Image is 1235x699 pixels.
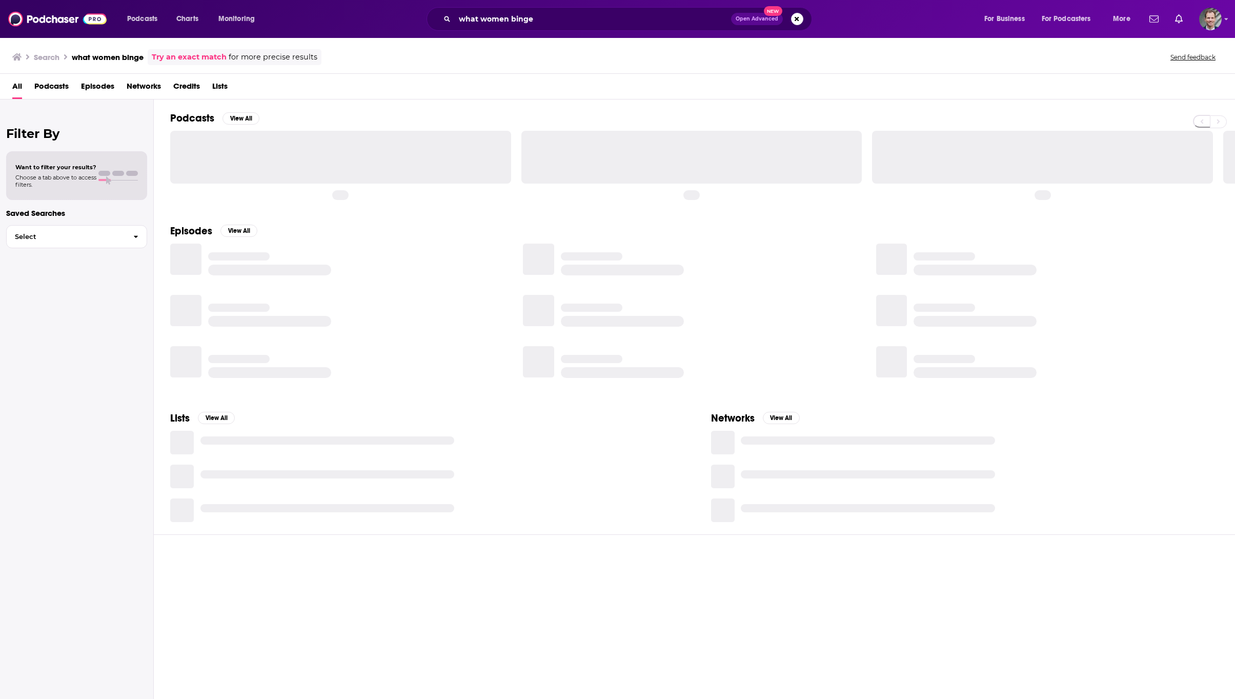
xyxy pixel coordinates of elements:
[736,16,778,22] span: Open Advanced
[173,78,200,99] a: Credits
[198,412,235,424] button: View All
[1035,11,1106,27] button: open menu
[34,52,59,62] h3: Search
[1113,12,1130,26] span: More
[120,11,171,27] button: open menu
[977,11,1038,27] button: open menu
[711,412,755,425] h2: Networks
[8,9,107,29] img: Podchaser - Follow, Share and Rate Podcasts
[81,78,114,99] a: Episodes
[127,12,157,26] span: Podcasts
[1171,10,1187,28] a: Show notifications dropdown
[1167,53,1219,62] button: Send feedback
[984,12,1025,26] span: For Business
[34,78,69,99] a: Podcasts
[7,233,125,240] span: Select
[1199,8,1222,30] img: User Profile
[218,12,255,26] span: Monitoring
[170,112,259,125] a: PodcastsView All
[170,112,214,125] h2: Podcasts
[170,225,257,237] a: EpisodesView All
[152,51,227,63] a: Try an exact match
[711,412,800,425] a: NetworksView All
[731,13,783,25] button: Open AdvancedNew
[72,52,144,62] h3: what women binge
[176,12,198,26] span: Charts
[12,78,22,99] a: All
[1106,11,1143,27] button: open menu
[6,126,147,141] h2: Filter By
[763,412,800,424] button: View All
[170,412,190,425] h2: Lists
[170,225,212,237] h2: Episodes
[455,11,731,27] input: Search podcasts, credits, & more...
[220,225,257,237] button: View All
[170,11,205,27] a: Charts
[6,208,147,218] p: Saved Searches
[1199,8,1222,30] button: Show profile menu
[1145,10,1163,28] a: Show notifications dropdown
[15,164,96,171] span: Want to filter your results?
[1042,12,1091,26] span: For Podcasters
[764,6,782,16] span: New
[15,174,96,188] span: Choose a tab above to access filters.
[222,112,259,125] button: View All
[212,78,228,99] a: Lists
[436,7,822,31] div: Search podcasts, credits, & more...
[211,11,268,27] button: open menu
[1199,8,1222,30] span: Logged in as kwerderman
[6,225,147,248] button: Select
[229,51,317,63] span: for more precise results
[127,78,161,99] a: Networks
[170,412,235,425] a: ListsView All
